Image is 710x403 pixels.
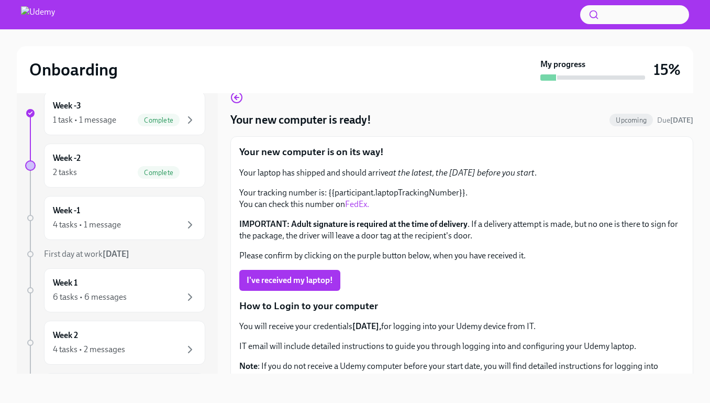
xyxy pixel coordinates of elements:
h2: Onboarding [29,59,118,80]
span: I've received my laptop! [247,275,333,286]
span: Due [657,116,693,125]
strong: Note [239,361,258,371]
img: Udemy [21,6,55,23]
a: Week -22 tasksComplete [25,144,205,188]
strong: My progress [540,59,585,70]
strong: [DATE], [352,321,381,331]
a: Week 24 tasks • 2 messages [25,321,205,365]
strong: [DATE] [103,249,129,259]
strong: [DATE] [670,116,693,125]
span: Upcoming [609,116,653,124]
div: 1 task • 1 message [53,114,116,126]
a: FedEx. [345,199,369,209]
h6: Week -3 [53,100,81,112]
span: Complete [138,116,180,124]
h6: Week -1 [53,205,80,216]
p: Your laptop has shipped and should arrive . [239,167,684,179]
div: 4 tasks • 2 messages [53,344,125,355]
h6: Week 2 [53,330,78,341]
a: Week -14 tasks • 1 message [25,196,205,240]
p: Your new computer is on its way! [239,145,684,159]
div: 4 tasks • 1 message [53,219,121,231]
p: You will receive your credentials for logging into your Udemy device from IT. [239,321,684,332]
p: : If you do not receive a Udemy computer before your start date, you will find detailed instructi... [239,361,684,384]
h4: Your new computer is ready! [230,112,371,128]
span: September 20th, 2025 13:00 [657,115,693,125]
p: How to Login to your computer [239,299,684,313]
p: Please confirm by clicking on the purple button below, when you have received it. [239,250,684,262]
p: . If a delivery attempt is made, but no one is there to sign for the package, the driver will lea... [239,219,684,242]
h6: Week -2 [53,153,81,164]
div: 6 tasks • 6 messages [53,291,127,303]
div: 2 tasks [53,167,77,178]
a: Week 16 tasks • 6 messages [25,268,205,312]
p: Your tracking number is: {{participant.laptopTrackingNumber}}. You can check this number on [239,187,684,210]
em: at the latest, the [DATE] before you start [389,168,535,178]
strong: IMPORTANT: Adult signature is required at the time of delivery [239,219,468,229]
a: First day at work[DATE] [25,248,205,260]
h3: 15% [653,60,681,79]
a: Week -31 task • 1 messageComplete [25,91,205,135]
span: Complete [138,169,180,177]
p: IT email will include detailed instructions to guide you through logging into and configuring you... [239,341,684,352]
button: I've received my laptop! [239,270,340,291]
span: First day at work [44,249,129,259]
h6: Week 1 [53,277,77,289]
